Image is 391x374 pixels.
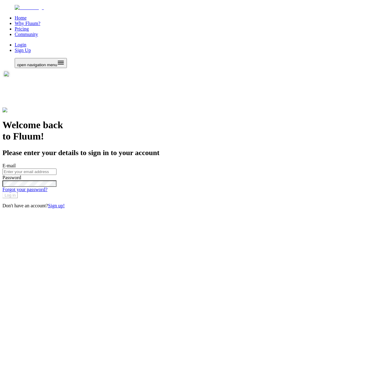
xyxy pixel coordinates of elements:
span: Password [2,175,21,180]
a: Why Fluum? [15,21,40,26]
a: Forgot your password? [2,187,47,192]
span: E-mail [2,163,16,168]
h1: Welcome back to Fluum! [2,119,389,142]
button: Open menu [15,58,67,68]
span: open navigation menu [17,63,57,67]
p: Don't have an account? [2,203,389,209]
a: Login [15,42,26,47]
a: Sign Up [15,48,31,53]
img: Fluum logo [2,107,30,113]
h2: Please enter your details to sign in to your account [2,149,389,157]
img: Fluum Duck sticker [1,71,38,109]
a: Pricing [15,26,29,31]
input: E-mail [2,169,57,175]
a: Home [15,15,27,20]
input: Password [2,180,57,187]
a: Sign up! [48,203,65,208]
a: Community [15,32,38,37]
img: Fluum Logo [15,5,44,10]
button: Log in [2,192,18,198]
